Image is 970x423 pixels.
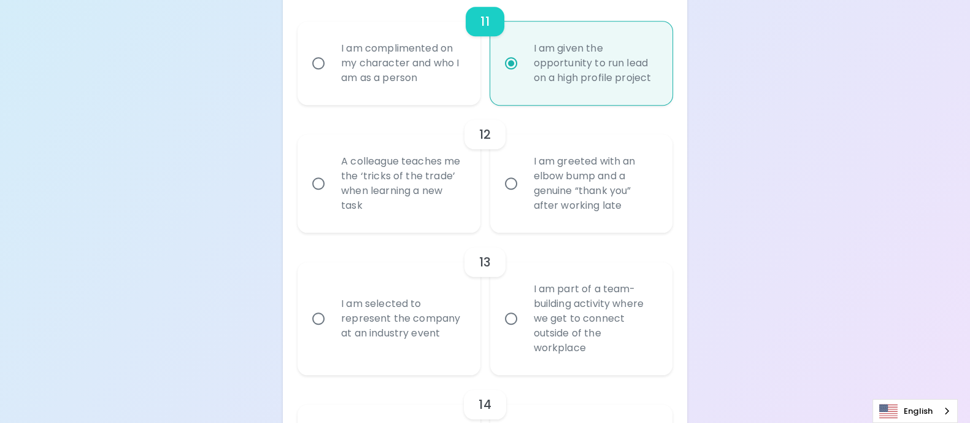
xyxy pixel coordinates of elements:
h6: 13 [479,252,491,272]
div: I am selected to represent the company at an industry event [331,282,473,355]
div: A colleague teaches me the ‘tricks of the trade’ when learning a new task [331,139,473,228]
div: I am part of a team-building activity where we get to connect outside of the workplace [524,267,666,370]
h6: 12 [479,125,491,144]
div: choice-group-check [298,233,672,375]
h6: 14 [479,395,491,414]
a: English [873,400,957,422]
div: Language [872,399,958,423]
h6: 11 [480,12,489,31]
div: I am greeted with an elbow bump and a genuine “thank you” after working late [524,139,666,228]
div: I am given the opportunity to run lead on a high profile project [524,26,666,100]
div: choice-group-check [298,105,672,233]
aside: Language selected: English [872,399,958,423]
div: I am complimented on my character and who I am as a person [331,26,473,100]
